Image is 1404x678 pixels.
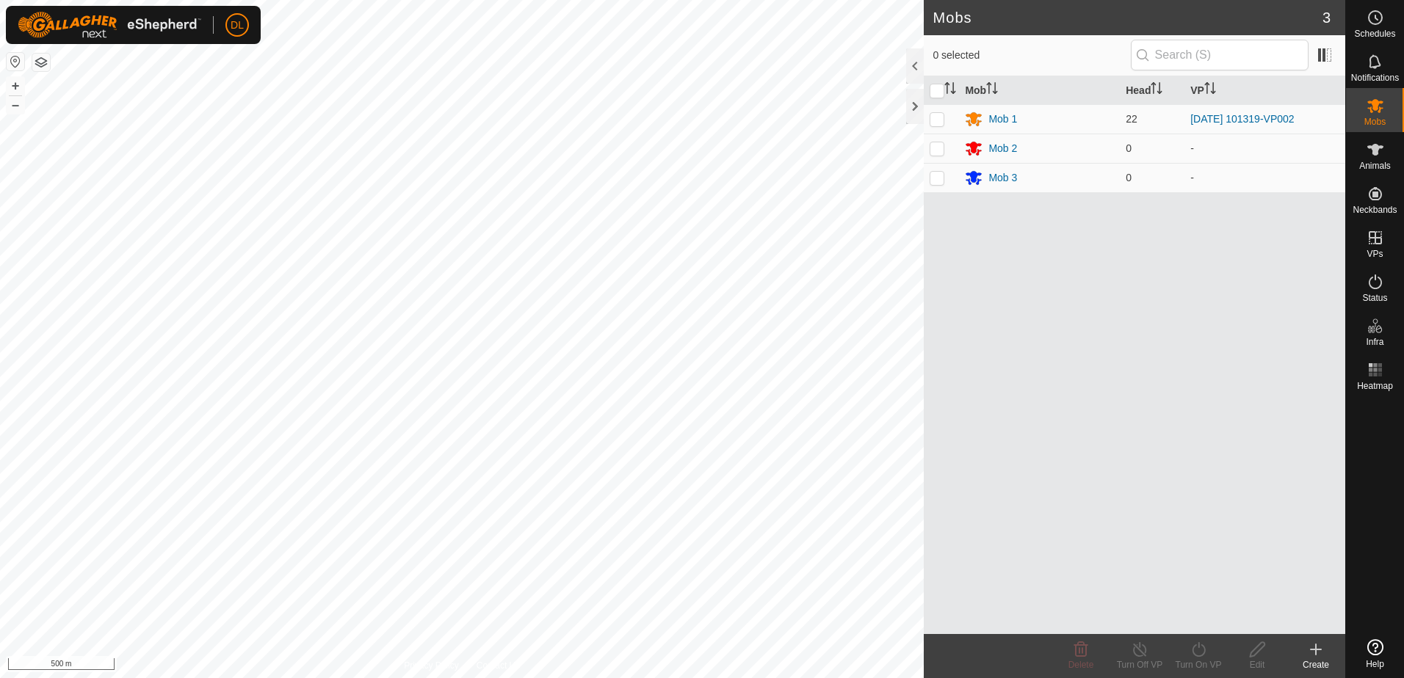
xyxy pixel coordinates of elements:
button: Map Layers [32,54,50,71]
span: Delete [1068,660,1094,670]
th: Mob [959,76,1120,105]
span: DL [231,18,244,33]
div: Mob 1 [988,112,1017,127]
th: Head [1120,76,1184,105]
a: Privacy Policy [404,659,459,672]
button: Reset Map [7,53,24,70]
p-sorticon: Activate to sort [1151,84,1162,96]
button: + [7,77,24,95]
div: Turn Off VP [1110,658,1169,671]
span: Notifications [1351,73,1399,82]
span: Neckbands [1353,205,1397,214]
div: Create [1287,658,1345,671]
span: Infra [1366,338,1383,346]
span: VPs [1367,249,1383,258]
div: Mob 3 [988,170,1017,186]
p-sorticon: Activate to sort [986,84,998,96]
input: Search (S) [1131,40,1309,70]
h2: Mobs [933,9,1322,26]
span: Animals [1359,161,1391,170]
th: VP [1184,76,1345,105]
span: Schedules [1354,29,1395,38]
span: 22 [1126,113,1137,125]
button: – [7,96,24,114]
span: Help [1366,660,1384,668]
p-sorticon: Activate to sort [944,84,956,96]
span: Heatmap [1357,382,1393,390]
span: Status [1362,294,1387,302]
p-sorticon: Activate to sort [1204,84,1216,96]
td: - [1184,163,1345,192]
div: Mob 2 [988,141,1017,156]
a: [DATE] 101319-VP002 [1190,113,1294,125]
div: Turn On VP [1169,658,1228,671]
span: 0 selected [933,48,1130,63]
td: - [1184,134,1345,163]
span: 3 [1322,7,1331,29]
div: Edit [1228,658,1287,671]
span: 0 [1126,142,1132,154]
img: Gallagher Logo [18,12,201,38]
a: Contact Us [477,659,520,672]
a: Help [1346,633,1404,674]
span: Mobs [1364,117,1386,126]
span: 0 [1126,172,1132,183]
